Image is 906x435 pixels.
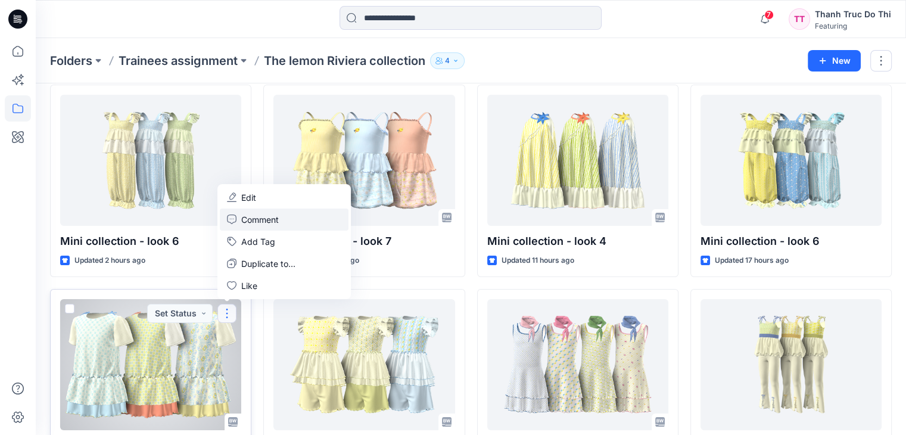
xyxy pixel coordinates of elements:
p: The lemon Riviera collection [264,52,425,69]
a: Mini collection - look 3 [273,299,454,430]
span: 7 [764,10,774,20]
a: Mini collection - look 4 [487,95,668,226]
a: Mini collection - look 2 [700,299,882,430]
p: Mini collection - look 6 [60,233,241,250]
a: Mini collection - look 5 [60,299,241,430]
a: Trainees assignment [119,52,238,69]
a: Mini collection - look 1 [487,299,668,430]
button: New [808,50,861,72]
div: Thanh Truc Do Thi [815,7,891,21]
a: Mini collection - look 7 [273,95,454,226]
a: Folders [50,52,92,69]
p: Duplicate to... [241,257,295,270]
p: Updated 2 hours ago [74,254,145,267]
p: Like [241,279,257,292]
p: Comment [241,213,279,226]
button: Add Tag [220,231,348,253]
p: Mini collection - look 4 [487,233,668,250]
p: Mini collection - look 6 [700,233,882,250]
div: Featuring [815,21,891,30]
p: Updated 17 hours ago [715,254,789,267]
a: Mini collection - look 6 [60,95,241,226]
button: 4 [430,52,465,69]
p: 4 [445,54,450,67]
p: Mini collection - look 7 [273,233,454,250]
p: Edit [241,191,256,204]
a: Edit [220,187,348,209]
a: Mini collection - look 6 [700,95,882,226]
p: Updated 11 hours ago [502,254,574,267]
div: TT [789,8,810,30]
